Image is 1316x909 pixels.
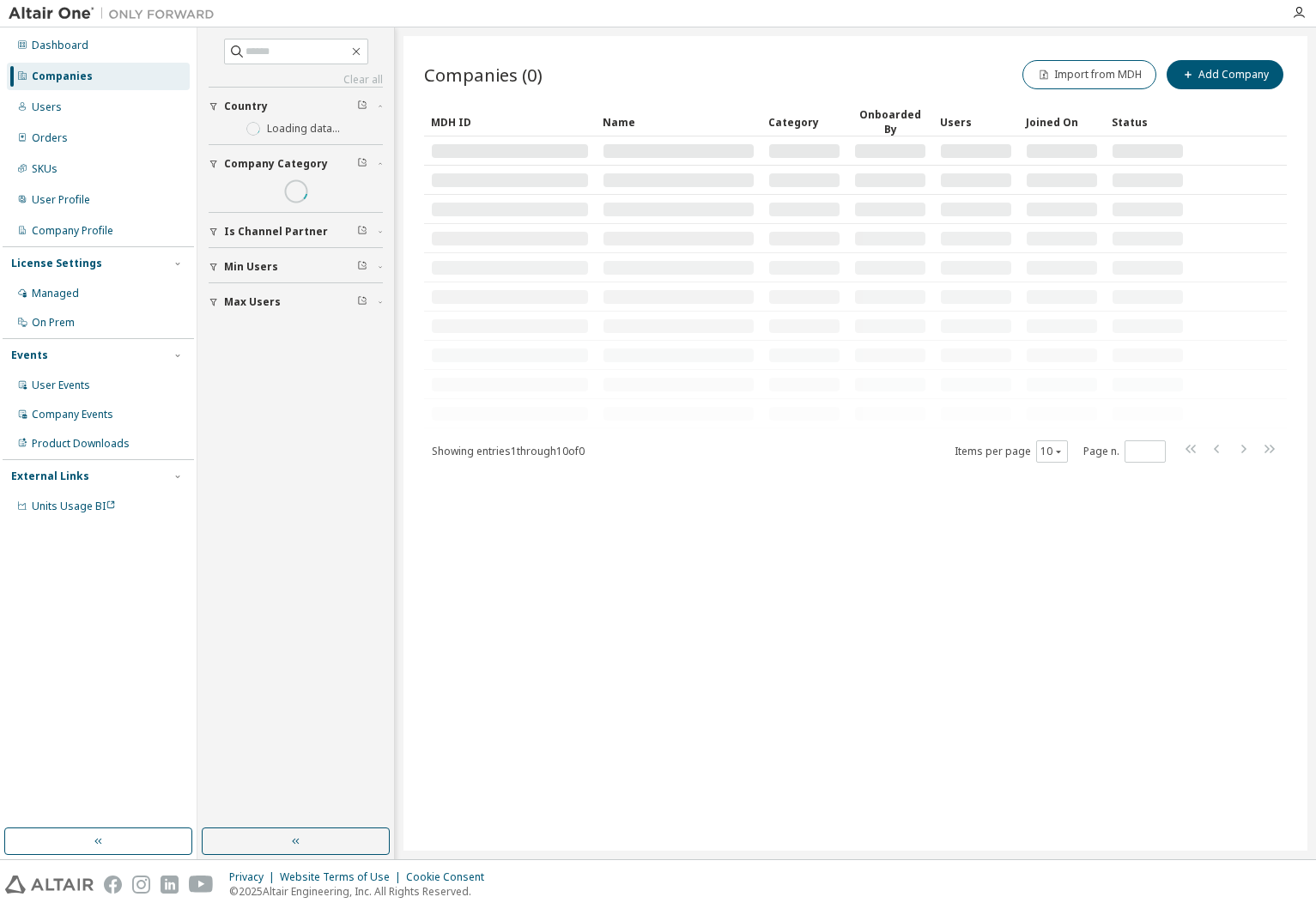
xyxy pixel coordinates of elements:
[209,73,383,87] a: Clear all
[955,440,1068,463] span: Items per page
[32,287,79,300] div: Managed
[104,876,122,894] img: facebook.svg
[32,379,90,392] div: User Events
[224,295,281,309] span: Max Users
[11,348,48,362] div: Events
[1040,445,1064,458] button: 10
[357,260,367,274] span: Clear filter
[229,884,494,899] p: © 2025 Altair Engineering, Inc. All Rights Reserved.
[32,70,93,83] div: Companies
[32,499,116,513] span: Units Usage BI
[224,157,328,171] span: Company Category
[32,131,68,145] div: Orders
[224,225,328,239] span: Is Channel Partner
[768,108,840,136] div: Category
[854,107,926,136] div: Onboarded By
[940,108,1012,136] div: Users
[11,257,102,270] div: License Settings
[432,444,585,458] span: Showing entries 1 through 10 of 0
[9,5,223,22] img: Altair One
[132,876,150,894] img: instagram.svg
[229,870,280,884] div: Privacy
[11,470,89,483] div: External Links
[32,224,113,238] div: Company Profile
[32,408,113,421] div: Company Events
[224,260,278,274] span: Min Users
[5,876,94,894] img: altair_logo.svg
[1022,60,1156,89] button: Import from MDH
[32,100,62,114] div: Users
[267,122,340,136] label: Loading data...
[1112,108,1184,136] div: Status
[406,870,494,884] div: Cookie Consent
[32,193,90,207] div: User Profile
[357,157,367,171] span: Clear filter
[280,870,406,884] div: Website Terms of Use
[32,39,88,52] div: Dashboard
[189,876,214,894] img: youtube.svg
[32,437,130,451] div: Product Downloads
[209,88,383,125] button: Country
[1083,440,1166,463] span: Page n.
[357,225,367,239] span: Clear filter
[161,876,179,894] img: linkedin.svg
[209,145,383,183] button: Company Category
[224,100,268,113] span: Country
[1167,60,1283,89] button: Add Company
[32,162,58,176] div: SKUs
[209,248,383,286] button: Min Users
[209,213,383,251] button: Is Channel Partner
[209,283,383,321] button: Max Users
[32,316,75,330] div: On Prem
[357,100,367,113] span: Clear filter
[431,108,589,136] div: MDH ID
[357,295,367,309] span: Clear filter
[1026,108,1098,136] div: Joined On
[424,63,543,87] span: Companies (0)
[603,108,755,136] div: Name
